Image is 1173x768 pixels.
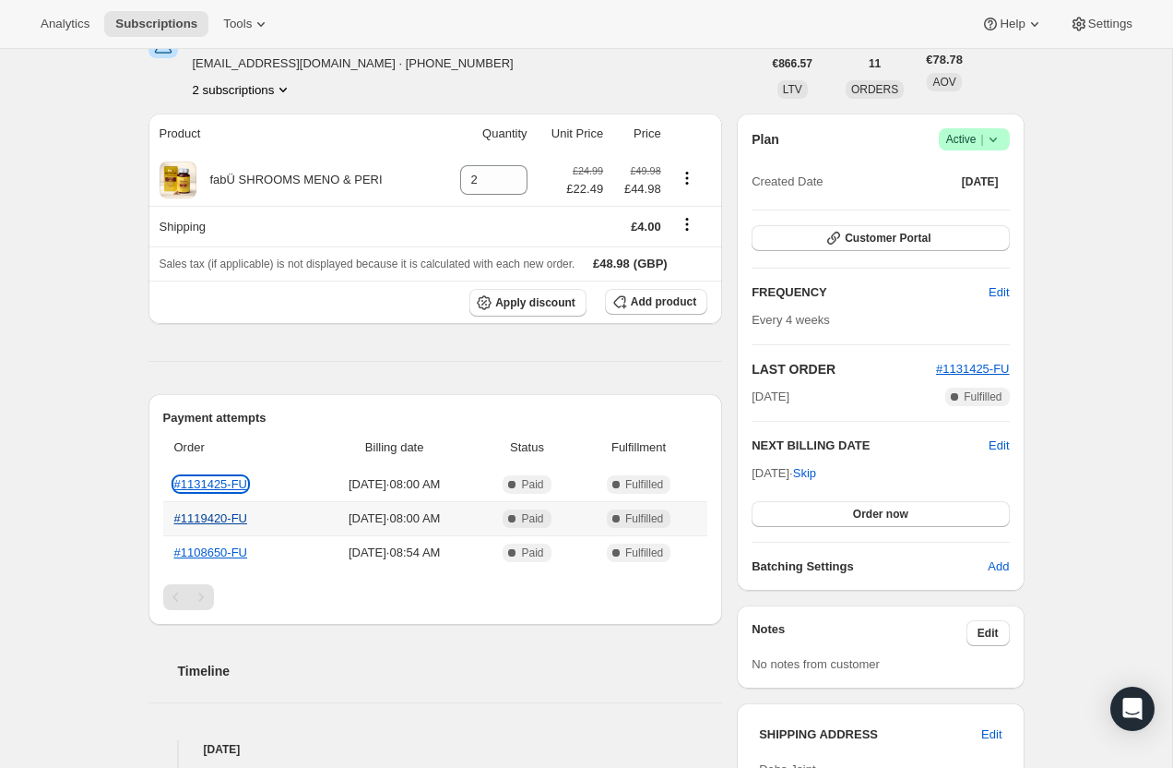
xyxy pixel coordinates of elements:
span: 11 [869,56,881,71]
span: | [980,132,983,147]
span: Customer Portal [845,231,930,246]
span: €78.78 [926,51,963,69]
span: £22.49 [566,180,603,198]
span: Paid [521,511,543,526]
span: Add [988,558,1009,576]
span: Analytics [41,17,89,31]
span: Billing date [315,438,473,457]
a: #1108650-FU [174,546,248,559]
span: Tools [223,17,252,31]
span: Paid [521,546,543,560]
span: [EMAIL_ADDRESS][DOMAIN_NAME] · [PHONE_NUMBER] [193,54,514,73]
span: Paid [521,477,543,492]
span: ORDERS [851,83,898,96]
span: Order now [853,507,908,522]
span: Skip [793,464,816,483]
button: Apply discount [469,289,586,317]
span: Every 4 weeks [752,313,830,327]
a: #1131425-FU [174,477,248,491]
button: Order now [752,501,1009,527]
span: (GBP) [630,255,668,273]
button: Subscriptions [104,11,208,37]
button: Shipping actions [672,214,702,234]
button: Add product [605,289,707,315]
button: Help [970,11,1054,37]
span: €866.57 [773,56,812,71]
span: [DATE] · 08:00 AM [315,475,473,494]
small: £49.98 [631,165,661,176]
span: Created Date [752,173,823,191]
button: Customer Portal [752,225,1009,251]
nav: Pagination [163,584,708,610]
th: Product [148,114,438,154]
span: Add product [631,294,696,309]
button: Analytics [30,11,101,37]
button: Edit [989,437,1009,455]
button: #1131425-FU [936,360,1010,378]
a: #1119420-FU [174,511,248,525]
span: Edit [977,626,999,641]
span: Sales tax (if applicable) is not displayed because it is calculated with each new order. [160,258,575,270]
th: Shipping [148,206,438,246]
span: Fulfilled [625,511,663,526]
h2: Timeline [178,662,723,680]
div: fabÜ SHROOMS MENO & PERI [196,171,383,189]
h2: NEXT BILLING DATE [752,437,989,455]
button: Skip [782,459,827,488]
h3: SHIPPING ADDRESS [759,726,981,744]
span: LTV [783,83,802,96]
span: Fulfilled [625,546,663,560]
button: €866.57 [762,51,823,77]
span: Fulfilled [964,390,1001,404]
span: [DATE] · 08:54 AM [315,544,473,562]
span: Subscriptions [115,17,197,31]
button: Settings [1059,11,1143,37]
h2: Plan [752,130,779,149]
span: Settings [1088,17,1132,31]
span: Edit [989,283,1009,302]
span: £4.00 [631,220,661,234]
span: [DATE] [962,174,999,189]
th: Quantity [438,114,533,154]
div: Open Intercom Messenger [1110,687,1155,731]
span: [DATE] · 08:00 AM [315,510,473,528]
button: Add [977,552,1020,582]
span: Status [484,438,570,457]
span: Edit [981,726,1001,744]
button: Product actions [193,80,293,99]
span: AOV [932,76,955,89]
h6: Batching Settings [752,558,988,576]
button: 11 [858,51,892,77]
span: £44.98 [614,180,661,198]
h4: [DATE] [148,740,723,759]
img: product img [160,162,196,198]
span: Apply discount [495,295,575,310]
span: Fulfillment [581,438,696,457]
button: Edit [977,278,1020,307]
th: Price [609,114,667,154]
th: Unit Price [533,114,610,154]
h2: FREQUENCY [752,283,989,302]
a: #1131425-FU [936,362,1010,376]
button: Edit [970,720,1013,750]
h3: Notes [752,620,966,646]
span: No notes from customer [752,657,880,671]
span: [DATE] · [752,466,816,480]
h2: LAST ORDER [752,360,936,378]
button: Tools [212,11,281,37]
button: Product actions [672,168,702,188]
button: Edit [966,620,1010,646]
th: Order [163,427,311,468]
span: Help [1000,17,1025,31]
span: £48.98 [593,257,630,270]
button: [DATE] [951,169,1010,195]
span: Active [946,130,1002,149]
h2: Payment attempts [163,409,708,427]
span: [DATE] [752,388,789,406]
span: Fulfilled [625,477,663,492]
small: £24.99 [573,165,603,176]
